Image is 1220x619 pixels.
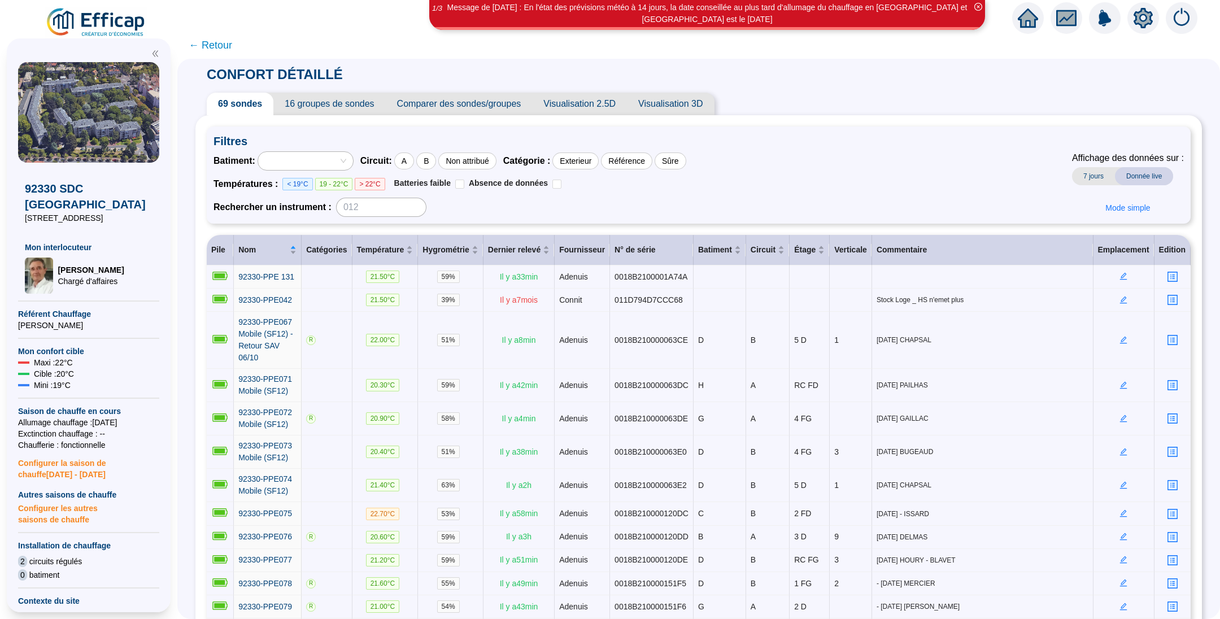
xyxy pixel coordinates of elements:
[1167,271,1178,282] span: profile
[302,235,352,265] th: Catégories
[794,555,819,564] span: RC FG
[273,93,385,115] span: 16 groupes de sondes
[394,152,414,169] div: A
[751,579,756,588] span: B
[500,555,538,564] span: Il y a 51 min
[555,369,610,402] td: Adenuis
[1154,235,1191,265] th: Edition
[366,294,400,306] span: 21.50 °C
[238,294,292,306] a: 92330-PPE042
[437,412,460,425] span: 58 %
[58,264,124,276] span: [PERSON_NAME]
[1167,601,1178,612] span: profile
[751,414,756,423] span: A
[751,602,756,611] span: A
[437,294,460,306] span: 39 %
[698,509,704,518] span: C
[238,531,292,543] a: 92330-PPE076
[751,555,756,564] span: B
[1119,448,1127,456] span: edit
[366,600,400,613] span: 21.00 °C
[238,473,297,497] a: 92330-PPE074 Mobile (SF12)
[238,407,297,430] a: 92330-PPE072 Mobile (SF12)
[360,154,392,168] span: Circuit :
[238,601,292,613] a: 92330-PPE079
[336,198,426,217] input: 012
[29,569,60,581] span: batiment
[500,579,538,588] span: Il y a 49 min
[366,554,400,566] span: 21.20 °C
[34,368,74,380] span: Cible : 20 °C
[794,509,811,518] span: 2 FD
[698,532,703,541] span: B
[500,509,538,518] span: Il y a 58 min
[746,235,790,265] th: Circuit
[555,312,610,369] td: Adenuis
[366,508,400,520] span: 22.70 °C
[698,602,704,611] span: G
[500,272,538,281] span: Il y a 33 min
[1119,336,1127,344] span: edit
[1072,167,1115,185] span: 7 jours
[615,381,689,390] span: 0018B210000063DC
[306,602,316,612] span: R
[366,577,400,590] span: 21.60 °C
[1167,413,1178,424] span: profile
[1096,199,1159,217] button: Mode simple
[601,152,652,169] div: Référence
[751,335,756,345] span: B
[1119,272,1127,280] span: edit
[794,244,816,256] span: Étage
[877,481,1088,490] span: [DATE] CHAPSAL
[238,374,292,395] span: 92330-PPE071 Mobile (SF12)
[437,446,460,458] span: 51 %
[211,245,225,254] span: Pile
[615,509,689,518] span: 0018B210000120DC
[469,178,548,188] span: Absence de données
[555,595,610,618] td: Adenuis
[506,532,531,541] span: Il y a 3 h
[555,235,610,265] th: Fournisseur
[1119,556,1127,564] span: edit
[794,532,807,541] span: 3 D
[794,602,807,611] span: 2 D
[555,526,610,549] td: Adenuis
[394,178,451,188] span: Batteries faible
[213,200,332,214] span: Rechercher un instrument :
[25,181,152,212] span: 92330 SDC [GEOGRAPHIC_DATA]
[694,235,746,265] th: Batiment
[1167,479,1178,491] span: profile
[615,414,688,423] span: 0018B210000063DE
[555,469,610,502] td: Adenuis
[834,532,839,541] span: 9
[615,335,688,345] span: 0018B210000063CE
[698,579,704,588] span: D
[25,258,53,294] img: Chargé d'affaires
[1119,481,1127,489] span: edit
[238,295,292,304] span: 92330-PPE042
[615,532,689,541] span: 0018B210000120DD
[555,435,610,469] td: Adenuis
[751,509,756,518] span: B
[18,417,159,428] span: Allumage chauffage : [DATE]
[506,481,531,490] span: Il y a 2 h
[698,244,732,256] span: Batiment
[794,447,812,456] span: 4 FG
[751,481,756,490] span: B
[1119,533,1127,540] span: edit
[877,579,1088,588] span: - [DATE] MERCIER
[18,500,159,525] span: Configurer les autres saisons de chauffe
[238,272,294,281] span: 92330-PPE 131
[238,317,293,362] span: 92330-PPE067 Mobile (SF12) - Retour SAV 06/10
[615,555,688,564] span: 0018B210000120DE
[877,509,1088,518] span: [DATE] - ISSARD
[238,441,292,462] span: 92330-PPE073 Mobile (SF12)
[655,152,686,169] div: Sûre
[18,451,159,480] span: Configurer la saison de chauffe [DATE] - [DATE]
[355,178,385,190] span: > 22°C
[500,381,538,390] span: Il y a 42 min
[238,532,292,541] span: 92330-PPE076
[877,295,1088,304] span: Stock Loge _ HS n'emet plus
[25,242,152,253] span: Mon interlocuteur
[1119,415,1127,422] span: edit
